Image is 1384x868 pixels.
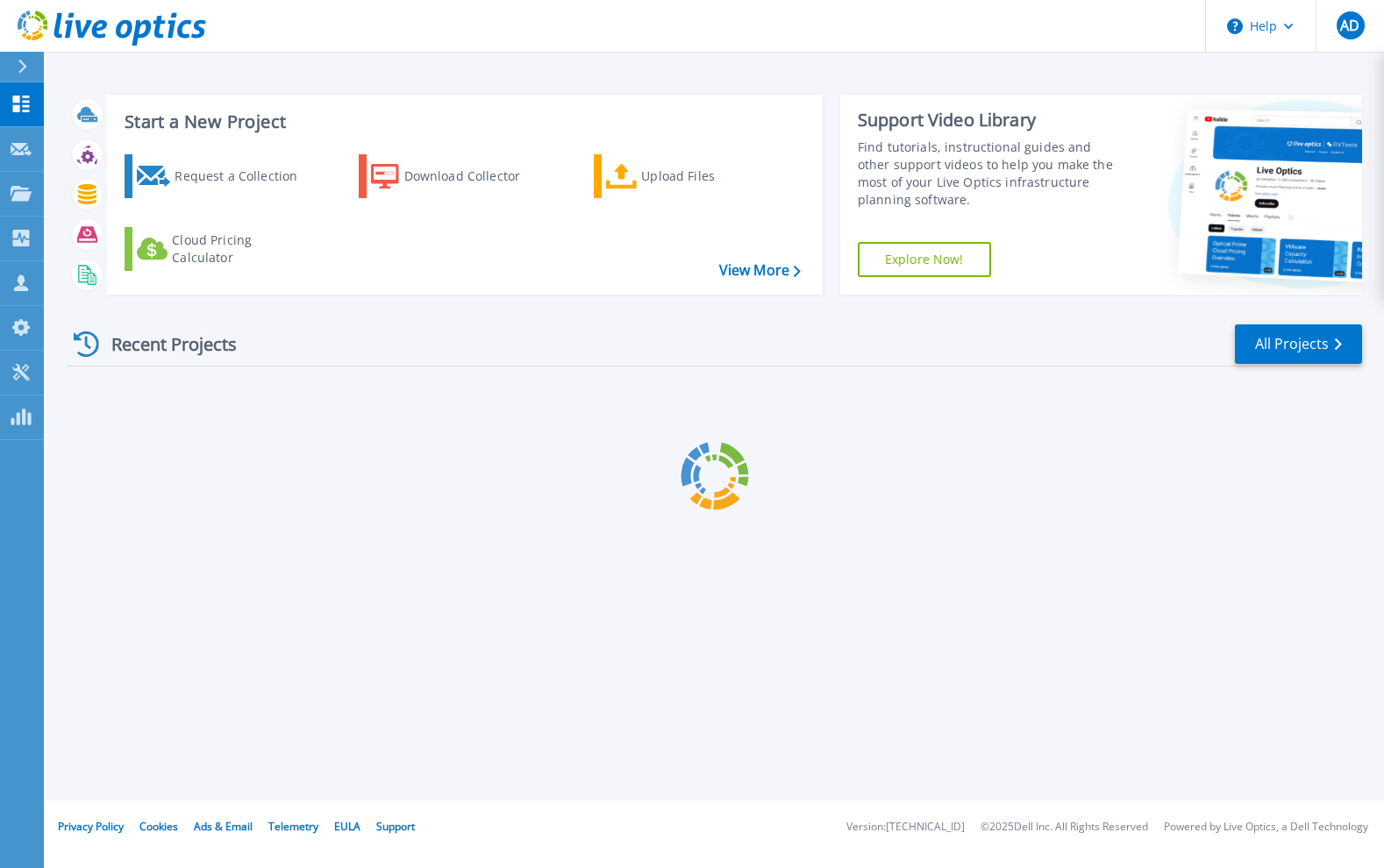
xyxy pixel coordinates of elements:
a: Ads & Email [194,819,253,834]
h3: Start a New Project [125,112,800,132]
a: Upload Files [594,154,789,198]
li: Powered by Live Optics, a Dell Technology [1164,822,1368,833]
div: Recent Projects [68,323,260,366]
div: Request a Collection [175,159,315,194]
a: View More [719,262,801,279]
div: Support Video Library [858,109,1120,132]
div: Cloud Pricing Calculator [172,231,312,267]
a: Cookies [139,819,178,834]
div: Find tutorials, instructional guides and other support videos to help you make the most of your L... [858,139,1120,209]
a: Telemetry [268,819,318,834]
span: AD [1340,18,1359,32]
a: All Projects [1235,324,1362,364]
a: Support [376,819,415,834]
li: Version: [TECHNICAL_ID] [846,822,965,833]
a: Explore Now! [858,242,991,277]
li: © 2025 Dell Inc. All Rights Reserved [981,822,1148,833]
a: Cloud Pricing Calculator [125,227,320,271]
a: Request a Collection [125,154,320,198]
div: Upload Files [641,159,781,194]
a: EULA [334,819,360,834]
div: Download Collector [404,159,545,194]
a: Download Collector [359,154,554,198]
a: Privacy Policy [58,819,124,834]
